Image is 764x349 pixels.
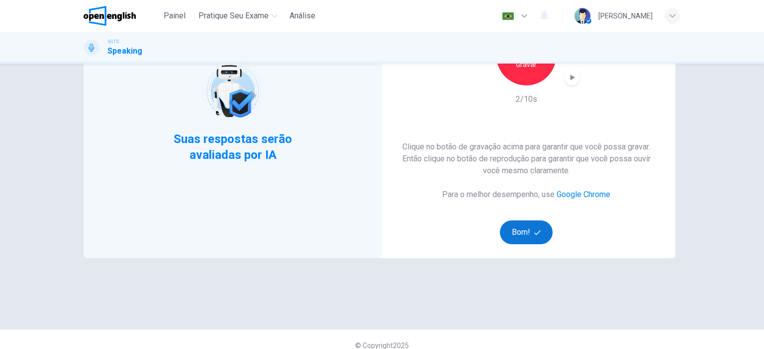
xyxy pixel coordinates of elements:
a: Google Chrome [557,190,610,199]
h1: Speaking [107,45,142,57]
img: pt [502,12,514,20]
button: Bom! [500,220,553,244]
div: [PERSON_NAME] [598,10,653,22]
button: Pratique seu exame [194,7,282,25]
button: Análise [286,7,319,25]
span: Pratique seu exame [198,10,269,22]
span: Análise [289,10,315,22]
img: OpenEnglish logo [84,6,136,26]
img: robot icon [201,60,264,123]
a: OpenEnglish logo [84,6,159,26]
h6: Clique no botão de gravação acima para garantir que você possa gravar. Então clique no botão de r... [393,141,660,177]
img: Profile picture [574,8,590,24]
h6: Gravar [516,59,537,70]
span: Suas respostas serão avaliadas por IA [173,131,293,163]
h6: 2/10s [516,93,537,105]
button: Painel [159,7,191,25]
span: Painel [164,10,186,22]
h6: Para o melhor desempenho, use [442,189,610,201]
span: IELTS [107,38,119,45]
